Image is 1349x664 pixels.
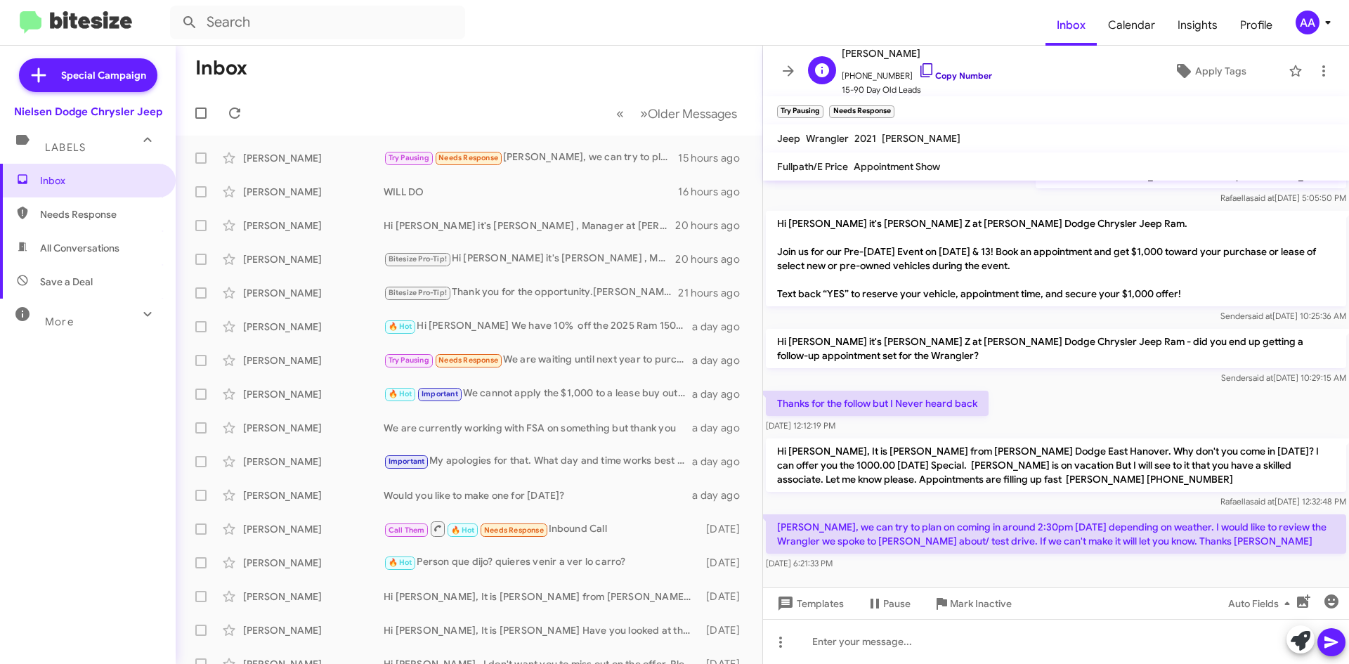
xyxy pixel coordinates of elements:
[842,45,992,62] span: [PERSON_NAME]
[1228,591,1296,616] span: Auto Fields
[389,526,425,535] span: Call Them
[699,590,751,604] div: [DATE]
[40,207,159,221] span: Needs Response
[40,241,119,255] span: All Conversations
[14,105,162,119] div: Nielsen Dodge Chrysler Jeep
[384,285,678,301] div: Thank you for the opportunity.[PERSON_NAME]
[699,522,751,536] div: [DATE]
[45,141,86,154] span: Labels
[1229,5,1284,46] a: Profile
[692,320,751,334] div: a day ago
[384,520,699,538] div: Inbound Call
[950,591,1012,616] span: Mark Inactive
[243,286,384,300] div: [PERSON_NAME]
[389,558,412,567] span: 🔥 Hot
[19,58,157,92] a: Special Campaign
[1195,58,1246,84] span: Apply Tags
[243,488,384,502] div: [PERSON_NAME]
[1220,496,1346,507] span: Rafaella [DATE] 12:32:48 PM
[243,421,384,435] div: [PERSON_NAME]
[1220,193,1346,203] span: Rafaella [DATE] 5:05:50 PM
[675,219,751,233] div: 20 hours ago
[243,556,384,570] div: [PERSON_NAME]
[1250,193,1275,203] span: said at
[692,387,751,401] div: a day ago
[766,329,1346,368] p: Hi [PERSON_NAME] it's [PERSON_NAME] Z at [PERSON_NAME] Dodge Chrysler Jeep Ram - did you end up g...
[766,558,833,568] span: [DATE] 6:21:33 PM
[384,488,692,502] div: Would you like to make one for [DATE]?
[692,488,751,502] div: a day ago
[384,590,699,604] div: Hi [PERSON_NAME], It is [PERSON_NAME] from [PERSON_NAME] in [GEOGRAPHIC_DATA]. The 2022 Ram 1500 ...
[1249,372,1273,383] span: said at
[777,132,800,145] span: Jeep
[766,211,1346,306] p: Hi [PERSON_NAME] it's [PERSON_NAME] Z at [PERSON_NAME] Dodge Chrysler Jeep Ram. Join us for our P...
[766,391,989,416] p: Thanks for the follow but I Never heard back
[806,132,849,145] span: Wrangler
[1097,5,1166,46] a: Calendar
[1250,496,1275,507] span: said at
[384,251,675,267] div: Hi [PERSON_NAME] it's [PERSON_NAME] , Manager at [PERSON_NAME] Dodge Chrysler Jeep Ram. Thanks ag...
[384,219,675,233] div: Hi [PERSON_NAME] it's [PERSON_NAME] , Manager at [PERSON_NAME] Dodge Chrysler Jeep Ram. Thanks ag...
[1045,5,1097,46] span: Inbox
[678,151,751,165] div: 15 hours ago
[1217,591,1307,616] button: Auto Fields
[243,320,384,334] div: [PERSON_NAME]
[882,132,960,145] span: [PERSON_NAME]
[842,62,992,83] span: [PHONE_NUMBER]
[384,421,692,435] div: We are currently working with FSA on something but thank you
[384,318,692,334] div: Hi [PERSON_NAME] We have 10% off the 2025 Ram 1500 right now plus the1000.00 until [DATE]. Why do...
[632,99,745,128] button: Next
[640,105,648,122] span: »
[766,438,1346,492] p: Hi [PERSON_NAME], It is [PERSON_NAME] from [PERSON_NAME] Dodge East Hanover. Why don't you come i...
[608,99,745,128] nav: Page navigation example
[699,623,751,637] div: [DATE]
[1284,11,1334,34] button: AA
[883,591,911,616] span: Pause
[384,453,692,469] div: My apologies for that. What day and time works best for you?
[389,153,429,162] span: Try Pausing
[170,6,465,39] input: Search
[1221,372,1346,383] span: Sender [DATE] 10:29:15 AM
[854,132,876,145] span: 2021
[1220,311,1346,321] span: Sender [DATE] 10:25:36 AM
[422,389,458,398] span: Important
[692,421,751,435] div: a day ago
[777,160,848,173] span: Fullpath/E Price
[842,83,992,97] span: 15-90 Day Old Leads
[389,457,425,466] span: Important
[1166,5,1229,46] span: Insights
[678,286,751,300] div: 21 hours ago
[384,150,678,166] div: [PERSON_NAME], we can try to plan on coming in around 2:30pm [DATE] depending on weather. I would...
[1138,58,1282,84] button: Apply Tags
[243,252,384,266] div: [PERSON_NAME]
[484,526,544,535] span: Needs Response
[384,554,699,571] div: Person que dijo? quieres venir a ver lo carro?
[438,153,498,162] span: Needs Response
[918,70,992,81] a: Copy Number
[243,353,384,367] div: [PERSON_NAME]
[451,526,475,535] span: 🔥 Hot
[678,185,751,199] div: 16 hours ago
[675,252,751,266] div: 20 hours ago
[384,386,692,402] div: We cannot apply the $1,000 to a lease buy out being that it is a contracted value from your bank....
[243,455,384,469] div: [PERSON_NAME]
[243,522,384,536] div: [PERSON_NAME]
[389,322,412,331] span: 🔥 Hot
[438,356,498,365] span: Needs Response
[766,514,1346,554] p: [PERSON_NAME], we can try to plan on coming in around 2:30pm [DATE] depending on weather. I would...
[616,105,624,122] span: «
[384,352,692,368] div: We are waiting until next year to purchase a new pacifica. I'll get in touch with you then.
[45,315,74,328] span: More
[243,387,384,401] div: [PERSON_NAME]
[854,160,940,173] span: Appointment Show
[766,420,835,431] span: [DATE] 12:12:19 PM
[829,105,894,118] small: Needs Response
[389,356,429,365] span: Try Pausing
[1296,11,1319,34] div: AA
[243,590,384,604] div: [PERSON_NAME]
[384,623,699,637] div: Hi [PERSON_NAME], It is [PERSON_NAME] Have you looked at the Grand Wagoneer link that I sent you?...
[763,591,855,616] button: Templates
[389,254,447,263] span: Bitesize Pro-Tip!
[692,353,751,367] div: a day ago
[389,389,412,398] span: 🔥 Hot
